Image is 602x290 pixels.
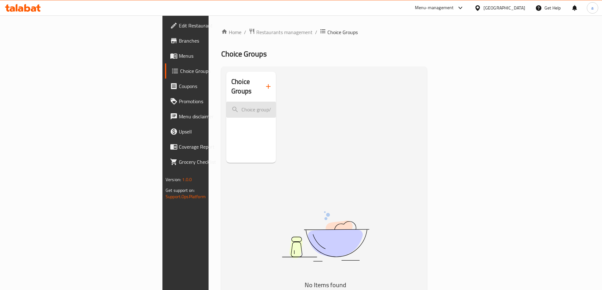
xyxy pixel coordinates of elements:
[165,79,263,94] a: Coupons
[179,52,258,60] span: Menus
[165,18,263,33] a: Edit Restaurant
[182,175,192,184] span: 1.0.0
[165,33,263,48] a: Branches
[246,194,404,278] img: dish.svg
[179,128,258,135] span: Upsell
[327,28,358,36] span: Choice Groups
[221,28,427,36] nav: breadcrumb
[180,67,258,75] span: Choice Groups
[179,22,258,29] span: Edit Restaurant
[179,113,258,120] span: Menu disclaimer
[179,158,258,166] span: Grocery Checklist
[166,175,181,184] span: Version:
[415,4,454,12] div: Menu-management
[165,139,263,154] a: Coverage Report
[246,280,404,290] h5: No Items found
[165,63,263,79] a: Choice Groups
[179,37,258,44] span: Branches
[256,28,313,36] span: Restaurants management
[166,186,195,194] span: Get support on:
[226,102,276,118] input: search
[165,94,263,109] a: Promotions
[315,28,317,36] li: /
[165,109,263,124] a: Menu disclaimer
[165,48,263,63] a: Menus
[591,4,593,11] span: a
[165,154,263,169] a: Grocery Checklist
[166,192,206,201] a: Support.OpsPlatform
[179,82,258,90] span: Coupons
[483,4,525,11] div: [GEOGRAPHIC_DATA]
[179,98,258,105] span: Promotions
[249,28,313,36] a: Restaurants management
[165,124,263,139] a: Upsell
[179,143,258,151] span: Coverage Report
